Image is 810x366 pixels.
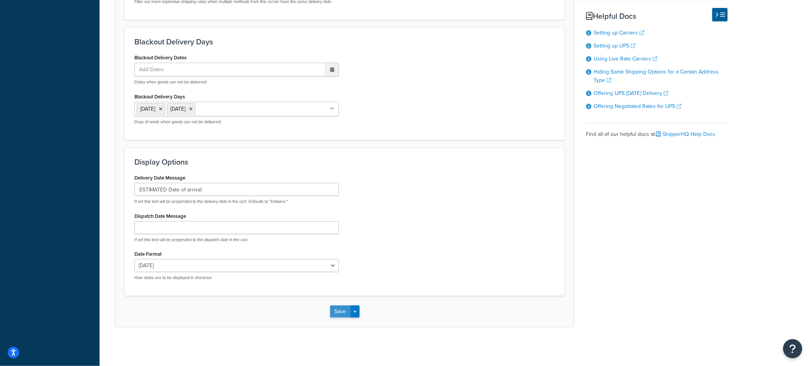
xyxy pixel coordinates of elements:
[594,42,635,50] a: Setting up UPS
[594,102,681,110] a: Offering Negotiated Rates for UPS
[134,213,186,219] label: Dispatch Date Message
[594,55,657,63] a: Using Live Rate Carriers
[586,123,728,140] div: Find all of our helpful docs at:
[134,158,555,166] h3: Display Options
[712,8,728,21] button: Hide Help Docs
[134,275,339,281] p: How dates are to be displayed in checkout
[330,306,351,318] button: Save
[134,199,339,204] p: If set this text will be prepended to the delivery date in the cart. Defaults to "Delivers:"
[594,89,668,97] a: Offering UPS [DATE] Delivery
[170,105,185,113] span: [DATE]
[134,175,185,181] label: Delivery Date Message
[134,237,339,243] p: If set this text will be prepended to the dispatch date in the cart
[134,251,162,257] label: Date Format
[134,94,185,100] label: Blackout Delivery Days
[134,119,339,125] p: Days of week when goods can not be delivered
[783,339,802,358] button: Open Resource Center
[594,29,644,37] a: Setting up Carriers
[140,105,155,113] span: [DATE]
[134,55,187,60] label: Blackout Delivery Dates
[134,79,339,85] p: Dates when goods can not be delivered
[134,38,555,46] h3: Blackout Delivery Days
[656,130,715,138] a: ShipperHQ Help Docs
[594,68,718,84] a: Hiding Some Shipping Options for a Certain Address Type
[134,183,339,196] input: Delivers:
[137,63,173,76] span: Add Dates
[586,12,728,20] h3: Helpful Docs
